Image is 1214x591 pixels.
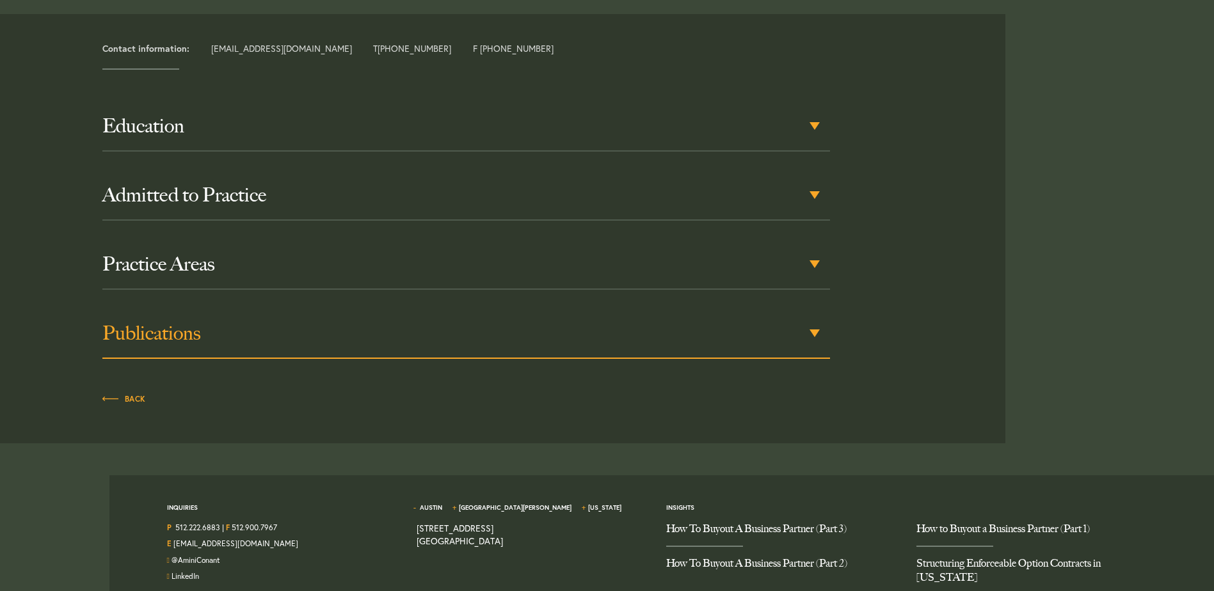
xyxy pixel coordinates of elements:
strong: F [226,523,230,532]
strong: P [167,523,172,532]
span: Back [102,395,146,403]
a: Call us at 5122226883 [175,523,220,532]
a: [PHONE_NUMBER] [378,42,451,54]
a: Follow us on Twitter [172,555,220,565]
a: Back [102,391,146,405]
a: How to Buyout a Business Partner (Part 1) [916,522,1147,546]
a: How To Buyout A Business Partner (Part 2) [666,547,897,580]
span: Inquiries [167,503,198,522]
a: [GEOGRAPHIC_DATA][PERSON_NAME] [459,503,571,512]
strong: Contact information: [102,42,189,54]
h3: Education [102,114,830,138]
h3: Admitted to Practice [102,184,830,207]
a: 512.900.7967 [232,523,277,532]
a: Insights [666,503,694,512]
strong: E [167,539,172,548]
span: | [222,522,224,535]
a: [US_STATE] [588,503,621,512]
a: View on map [417,522,503,547]
a: Email Us [173,539,298,548]
span: T [373,44,451,53]
a: Join us on LinkedIn [172,571,199,581]
h3: Practice Areas [102,253,830,276]
a: [EMAIL_ADDRESS][DOMAIN_NAME] [211,42,352,54]
h3: Publications [102,322,830,345]
a: How To Buyout A Business Partner (Part 3) [666,522,897,546]
a: Austin [420,503,442,512]
span: F [PHONE_NUMBER] [473,44,554,53]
